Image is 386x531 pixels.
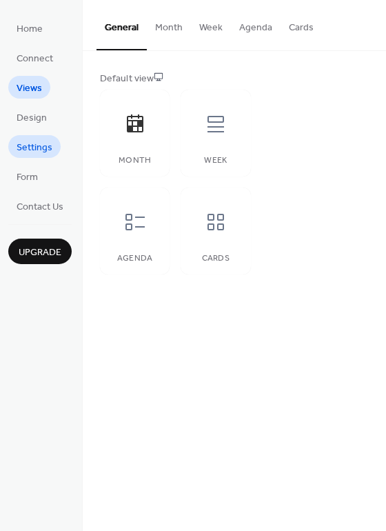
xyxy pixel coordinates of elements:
a: Design [8,106,55,128]
span: Contact Us [17,200,63,214]
div: Week [194,156,236,166]
span: Form [17,170,38,185]
span: Views [17,81,42,96]
a: Views [8,76,50,99]
span: Settings [17,141,52,155]
button: Upgrade [8,239,72,264]
div: Default view [100,72,366,86]
a: Settings [8,135,61,158]
div: Cards [194,254,236,263]
span: Design [17,111,47,126]
a: Contact Us [8,194,72,217]
div: Month [114,156,156,166]
span: Upgrade [19,246,61,260]
div: Agenda [114,254,156,263]
span: Connect [17,52,53,66]
a: Connect [8,46,61,69]
a: Form [8,165,46,188]
a: Home [8,17,51,39]
span: Home [17,22,43,37]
